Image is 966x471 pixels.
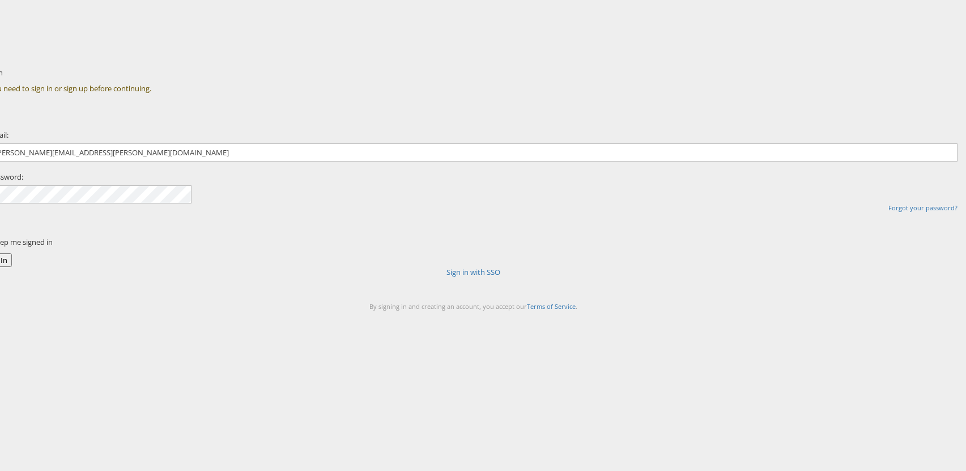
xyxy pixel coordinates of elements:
a: Sign in with SSO [446,267,500,277]
a: Forgot your password? [888,203,958,212]
a: Terms of Service [527,302,576,311]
